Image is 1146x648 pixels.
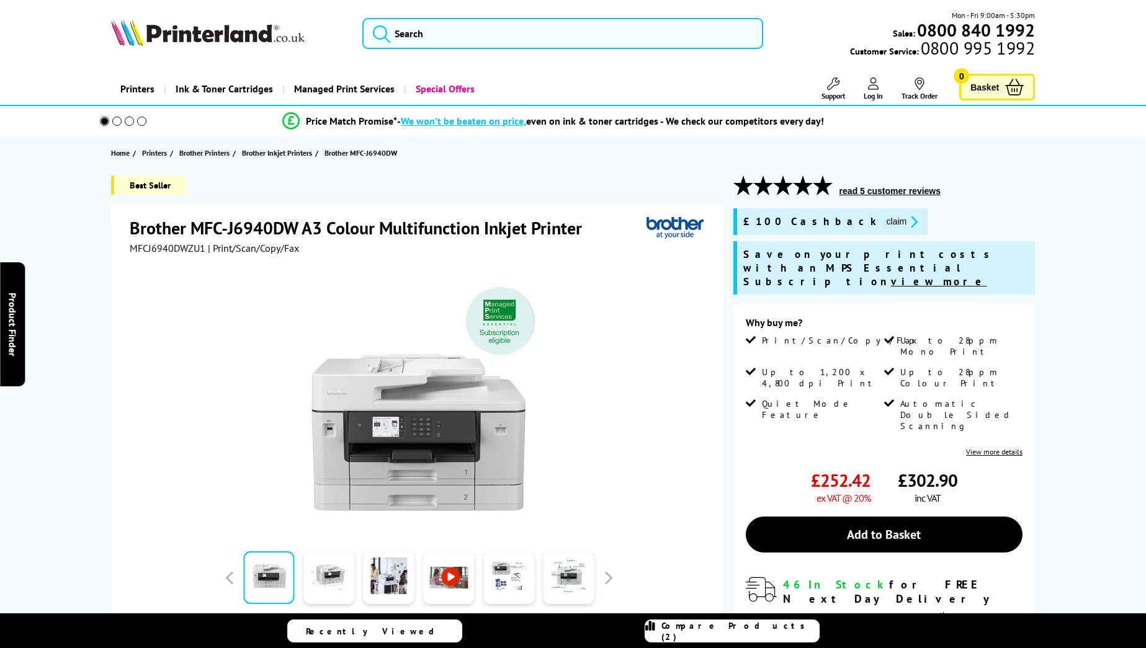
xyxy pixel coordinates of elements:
a: Brother Inkjet Printers [242,146,315,159]
span: Order for Free Delivery [DATE] 25 September! [783,611,996,624]
span: MFCJ6940DWZU1 [130,242,205,254]
span: Log In [864,91,883,100]
img: Brother [647,216,704,239]
span: Recently Viewed [306,626,447,637]
a: 0800 840 1992 [915,24,1035,36]
span: Brother Printers [179,146,230,159]
a: Track Order [902,78,938,100]
img: Printerland Logo [111,19,305,46]
a: Printers [111,73,164,105]
a: Brother MFC-J6940DW [325,146,400,159]
a: Log In [864,78,883,100]
span: Printers [142,146,167,159]
li: modal_Promise [83,110,1024,132]
span: Brother Inkjet Printers [242,146,312,159]
a: Managed Print Services [282,73,404,105]
span: Customer Service: [850,42,1035,57]
a: Home [111,146,133,159]
span: We won’t be beaten on price, [401,115,526,127]
span: £252.42 [811,469,871,492]
span: inc VAT [915,492,941,504]
span: £100 Cashback [743,215,877,229]
a: Printerland Logo [111,19,347,48]
div: - even on ink & toner cartridges - We check our competitors every day! [397,115,824,127]
a: View more details [966,447,1023,456]
span: Print/Scan/Copy/Fax [762,335,921,346]
span: Brother MFC-J6940DW [325,146,397,159]
span: Automatic Double Sided Scanning [900,398,1020,432]
div: modal_delivery [746,577,1023,623]
span: Best Seller [111,175,186,195]
span: Up to 28ppm Mono Print [900,335,1020,357]
a: Special Offers [404,73,484,105]
a: Recently Viewed [287,619,462,642]
span: Compare Products (2) [661,620,819,642]
span: Basket [970,79,999,95]
a: Printers [142,146,170,159]
a: Brother Printers [179,146,233,159]
input: Search [362,18,764,49]
span: 46 In Stock [783,577,889,592]
span: Now [807,611,826,624]
span: Price Match Promise* [306,115,397,127]
span: Quiet Mode Feature [762,398,882,420]
span: Mon - Fri 9:00am - 5:30pm [952,9,1035,21]
span: Home [111,146,130,159]
span: Ink & Toner Cartridges [176,73,273,105]
span: Sales: [893,27,915,39]
span: £302.90 [898,469,957,492]
b: 0800 840 1992 [917,19,1035,42]
span: | Print/Scan/Copy/Fax [208,242,299,254]
div: for FREE Next Day Delivery [783,577,1023,606]
img: Brother MFC-J6940DW [297,279,540,522]
a: Support [821,78,845,100]
u: view more [891,275,987,288]
a: Add to Basket [746,517,1023,553]
button: read 5 customer reviews [836,185,944,197]
span: ex VAT @ 20% [817,492,871,504]
button: promo-description [883,215,922,229]
a: Basket 0 [959,74,1035,100]
sup: th [939,609,947,620]
a: Compare Products (2) [645,619,820,642]
span: Up to 1,200 x 4,800 dpi Print [762,366,882,389]
span: Product Finder [6,292,19,356]
span: Save on your print costs with an MPS Essential Subscription [743,247,995,288]
div: Why buy me? [746,316,1023,335]
a: Ink & Toner Cartridges [164,73,282,105]
span: 0800 995 1992 [919,42,1035,54]
span: 0 [954,68,969,84]
h1: Brother MFC-J6940DW A3 Colour Multifunction Inkjet Printer [130,216,594,239]
span: Up to 28ppm Colour Print [900,366,1020,389]
span: Support [821,91,845,100]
